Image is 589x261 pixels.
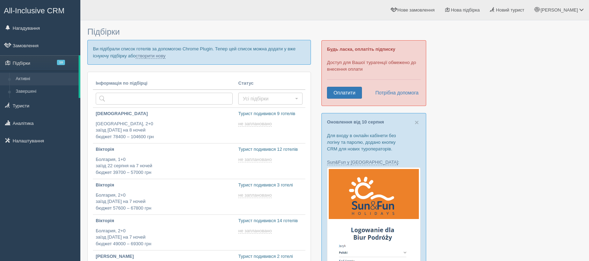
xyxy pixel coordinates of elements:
p: [PERSON_NAME] [96,253,233,260]
span: [PERSON_NAME] [540,7,578,13]
a: не заплановано [238,157,273,162]
input: Пошук за країною або туристом [96,93,233,105]
p: [DEMOGRAPHIC_DATA] [96,111,233,117]
a: Оновлення від 10 серпня [327,119,384,125]
p: Турист подивився 9 готелів [238,111,303,117]
p: Болгария, 2+0 заїзд [DATE] на 7 ночей бюджет 57600 – 67800 грн [96,192,233,212]
p: : [327,159,421,165]
span: Нове замовлення [398,7,435,13]
a: не заплановано [238,121,273,127]
button: Усі підбірки [238,93,303,105]
span: не заплановано [238,228,272,234]
p: Турист подивився 12 готелів [238,146,303,153]
b: Будь ласка, оплатіть підписку [327,47,395,52]
span: × [415,118,419,126]
a: Вікторія Болгария, 2+0заїзд [DATE] на 7 ночейбюджет 49000 – 69300 грн [93,215,235,250]
span: All-Inclusive CRM [4,6,65,15]
a: Потрібна допомога [371,87,419,99]
p: Болгария, 1+0 заїзд 22 серпня на 7 ночей бюджет 39700 – 57000 грн [96,156,233,176]
a: Завершені [13,85,79,98]
a: Вікторія Болгария, 2+0заїзд [DATE] на 7 ночейбюджет 57600 – 67800 грн [93,179,235,214]
p: Турист подивився 14 готелів [238,218,303,224]
a: Активні [13,73,79,85]
a: All-Inclusive CRM [0,0,80,20]
span: Усі підбірки [243,95,293,102]
button: Close [415,119,419,126]
p: Ви підібрали список готелів за допомогою Chrome Plugin. Тепер цей список можна додати у вже існую... [87,40,311,64]
span: не заплановано [238,157,272,162]
p: Вікторія [96,218,233,224]
span: 10 [57,60,65,65]
p: Турист подивився 3 готелі [238,182,303,189]
a: [DEMOGRAPHIC_DATA] [GEOGRAPHIC_DATA], 2+0заїзд [DATE] на 8 ночейбюджет 78400 – 104600 грн [93,108,235,143]
a: не заплановано [238,192,273,198]
span: Підбірки [87,27,120,36]
div: Доступ для Вашої турагенції обмежено до внесення оплати [321,40,426,106]
p: [GEOGRAPHIC_DATA], 2+0 заїзд [DATE] на 8 ночей бюджет 78400 – 104600 грн [96,121,233,140]
a: Sun&Fun у [GEOGRAPHIC_DATA] [327,160,398,165]
p: Вікторія [96,146,233,153]
p: Вікторія [96,182,233,189]
a: Оплатити [327,87,362,99]
th: Статус [235,77,305,90]
p: Турист подивився 2 готелі [238,253,303,260]
span: не заплановано [238,192,272,198]
a: Вікторія Болгария, 1+0заїзд 22 серпня на 7 ночейбюджет 39700 – 57000 грн [93,143,235,179]
a: не заплановано [238,228,273,234]
p: Для входу в онлайн кабінети без логіну та паролю, додано кнопку CRM для нових туроператорів. [327,132,421,152]
p: Болгария, 2+0 заїзд [DATE] на 7 ночей бюджет 49000 – 69300 грн [96,228,233,247]
span: не заплановано [238,121,272,127]
span: Нова підбірка [451,7,480,13]
th: Інформація по підбірці [93,77,235,90]
a: створити нову [136,53,165,59]
span: Новий турист [496,7,524,13]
